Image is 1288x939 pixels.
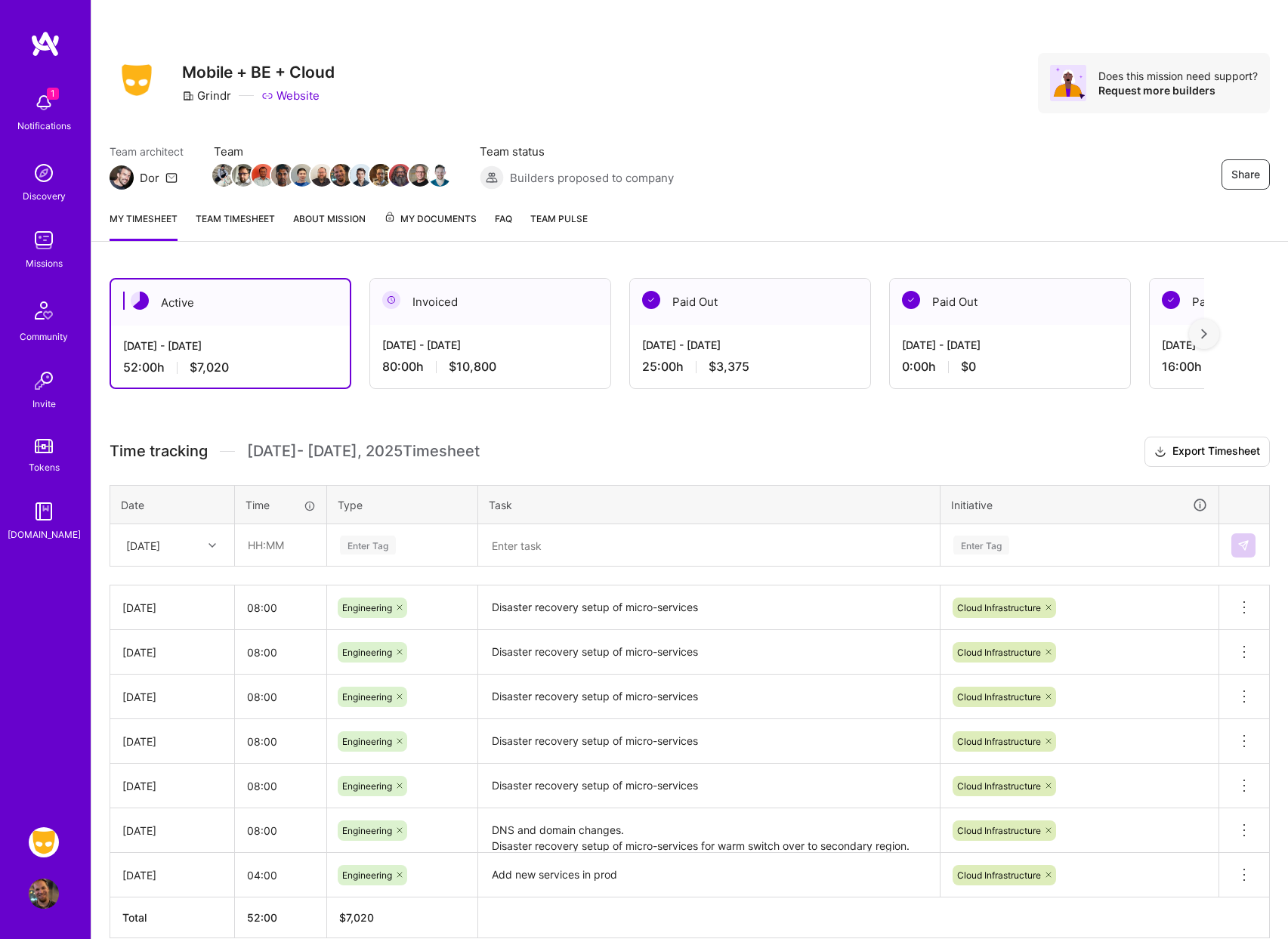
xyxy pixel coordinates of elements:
img: teamwork [29,225,59,255]
div: Paid Out [630,279,870,325]
span: Engineering [342,736,392,747]
a: My Documents [384,211,477,241]
span: Cloud Infrastructure [957,870,1041,881]
img: Team Member Avatar [232,164,255,187]
img: tokens [35,439,53,453]
span: Cloud Infrastructure [957,647,1041,658]
img: Team Member Avatar [330,164,353,187]
span: Engineering [342,602,392,613]
span: Builders proposed to company [510,170,674,186]
a: Team Member Avatar [332,162,351,188]
img: Submit [1237,539,1249,551]
div: Dor [140,170,159,186]
a: User Avatar [25,879,63,909]
div: [DATE] - [DATE] [123,338,338,354]
img: Team Member Avatar [291,164,314,187]
img: Invoiced [382,291,400,309]
input: HH:MM [235,855,326,895]
th: Type [327,485,478,524]
span: Cloud Infrastructure [957,736,1041,747]
span: $10,800 [449,359,496,375]
div: [DATE] [122,689,222,705]
span: Team Pulse [530,213,588,224]
span: Team architect [110,144,184,159]
textarea: DNS and domain changes. Disaster recovery setup of micro-services for warm switch over to seconda... [480,810,938,851]
div: Discovery [23,188,66,204]
img: Paid Out [642,291,660,309]
th: Task [478,485,941,524]
i: icon Mail [165,171,178,184]
img: Team Member Avatar [310,164,333,187]
input: HH:MM [235,588,326,628]
div: Tokens [29,459,60,475]
div: Community [20,329,68,344]
img: Invite [29,366,59,396]
a: Team Member Avatar [214,162,233,188]
a: Team Member Avatar [391,162,410,188]
textarea: Disaster recovery setup of micro-services [480,632,938,673]
th: 52:00 [235,897,327,938]
span: Engineering [342,647,392,658]
span: 1 [47,88,59,100]
div: Grindr [182,88,231,103]
div: Missions [26,255,63,271]
span: $ 7,020 [339,911,374,924]
i: icon Download [1154,444,1166,460]
img: Team Member Avatar [409,164,431,187]
textarea: Disaster recovery setup of micro-services [480,765,938,807]
a: Team Member Avatar [430,162,449,188]
a: Team timesheet [196,211,275,241]
div: 52:00 h [123,360,338,375]
a: Team Pulse [530,211,588,241]
img: Team Architect [110,165,134,190]
img: Team Member Avatar [350,164,372,187]
th: Total [110,897,235,938]
div: Invite [32,396,56,412]
input: HH:MM [235,632,326,672]
a: Team Member Avatar [233,162,253,188]
textarea: Disaster recovery setup of micro-services [480,676,938,718]
div: Active [111,280,350,326]
span: Cloud Infrastructure [957,602,1041,613]
div: [DATE] - [DATE] [642,337,858,353]
img: Team Member Avatar [389,164,412,187]
img: Community [26,292,62,329]
button: Share [1222,159,1270,190]
div: Request more builders [1098,83,1258,97]
span: Engineering [342,870,392,881]
div: [DATE] [122,867,222,883]
img: Paid Out [1162,291,1180,309]
a: Team Member Avatar [292,162,312,188]
a: Team Member Avatar [410,162,430,188]
span: [DATE] - [DATE] , 2025 Timesheet [247,442,480,461]
img: bell [29,88,59,118]
div: [DATE] - [DATE] [902,337,1118,353]
img: Builders proposed to company [480,165,504,190]
textarea: Disaster recovery setup of micro-services [480,721,938,762]
img: Company Logo [110,60,164,100]
a: Website [261,88,320,103]
div: Does this mission need support? [1098,69,1258,83]
img: logo [30,30,60,57]
a: Team Member Avatar [273,162,292,188]
img: Grindr: Mobile + BE + Cloud [29,827,59,857]
span: Cloud Infrastructure [957,691,1041,703]
div: [DATE] [122,734,222,749]
span: Time tracking [110,442,208,461]
h3: Mobile + BE + Cloud [182,63,335,82]
div: 0:00 h [902,359,1118,375]
textarea: Add new services in prod [480,854,938,896]
a: Team Member Avatar [312,162,332,188]
span: $0 [961,359,976,375]
div: Enter Tag [340,533,396,557]
div: [DATE] [122,823,222,839]
input: HH:MM [235,766,326,806]
div: [DOMAIN_NAME] [8,527,81,542]
div: 25:00 h [642,359,858,375]
div: [DATE] [122,600,222,616]
a: Team Member Avatar [371,162,391,188]
span: My Documents [384,211,477,227]
img: User Avatar [29,879,59,909]
div: [DATE] [122,778,222,794]
i: icon Chevron [208,542,216,549]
